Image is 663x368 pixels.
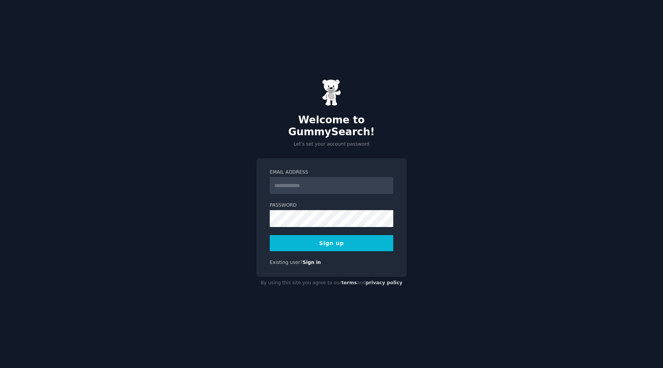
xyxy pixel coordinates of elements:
label: Email Address [270,169,393,176]
div: By using this site you agree to our and [256,277,407,289]
a: terms [341,280,357,285]
p: Let's set your account password [256,141,407,148]
label: Password [270,202,393,209]
img: Gummy Bear [322,79,341,106]
a: privacy policy [366,280,402,285]
a: Sign in [303,260,321,265]
span: Existing user? [270,260,303,265]
h2: Welcome to GummySearch! [256,114,407,138]
button: Sign up [270,235,393,251]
